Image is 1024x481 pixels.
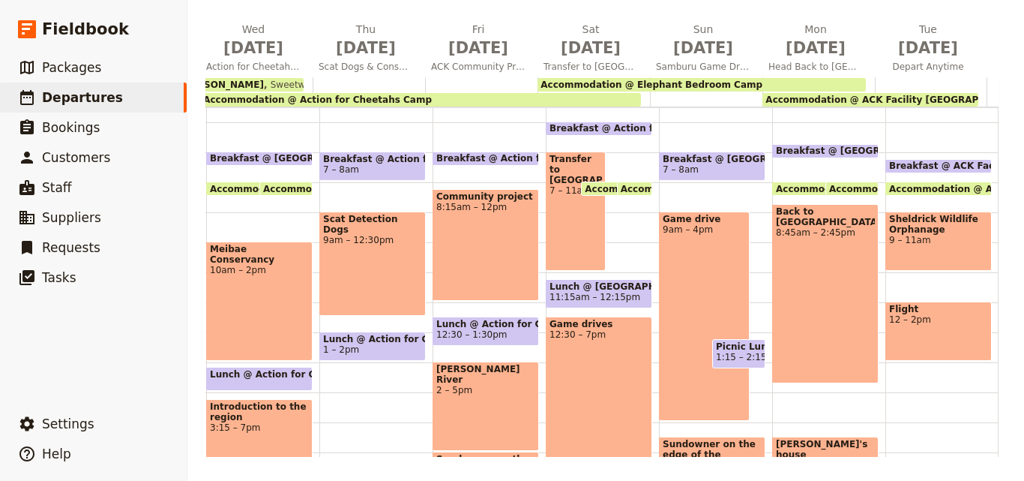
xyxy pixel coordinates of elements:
span: Transfer to [GEOGRAPHIC_DATA] [549,154,602,185]
span: 12:30 – 7pm [549,329,648,340]
span: Game drives [549,319,648,329]
div: Community project8:15am – 12pm [433,189,539,301]
div: Lunch @ Action for Cheetahs Camp12:30 – 1:30pm [433,317,539,346]
span: 9 – 11am [889,235,988,245]
span: Settings [42,416,94,431]
span: Breakfast @ [GEOGRAPHIC_DATA][PERSON_NAME] [210,153,470,164]
span: [DATE] [543,37,638,59]
span: Breakfast @ Action for Cheetahs Camp [436,153,639,164]
div: Transfer to [GEOGRAPHIC_DATA]7 – 11am [546,152,606,271]
div: Flight12 – 2pm [885,302,992,361]
div: Game drive9am – 4pm [659,212,750,421]
span: Action for Cheetahs Camp & Community Visit [200,61,307,73]
button: Tue [DATE]Depart Anytime [875,22,987,77]
div: Breakfast @ [GEOGRAPHIC_DATA][PERSON_NAME] [206,152,313,166]
span: 2 – 5pm [436,385,535,395]
span: Suppliers [42,210,101,225]
span: Staff [42,180,72,195]
span: Sweetwaters [PERSON_NAME] [264,80,406,90]
span: 8:45am – 2:45pm [776,227,875,238]
h2: Mon [768,22,863,59]
span: [DATE] [206,37,301,59]
span: Lunch @ [GEOGRAPHIC_DATA] Camp [549,281,648,292]
span: Sundowner on the edge of the [PERSON_NAME] River. [663,439,762,470]
div: Accommodation @ ACK Facility [GEOGRAPHIC_DATA] [825,182,879,196]
h2: Wed [206,22,301,59]
span: Accommodation @ Action for Cheetahs Camp [203,95,432,105]
div: Lunch @ [GEOGRAPHIC_DATA] Camp11:15am – 12:15pm [546,279,652,308]
button: Thu [DATE]Scat Dogs & Conservation [313,22,425,77]
div: Scat Detection Dogs9am – 12:30pm [319,212,426,316]
span: [DATE] [768,37,863,59]
div: Accommodation @ Action for Cheetahs Camp [581,182,641,196]
span: Introduction to the region [210,401,309,422]
span: 12:30 – 1:30pm [436,329,507,340]
span: [DATE] [656,37,750,59]
h2: Sat [543,22,638,59]
span: Scat Detection Dogs [323,214,422,235]
h2: Sun [656,22,750,59]
span: Depart Anytime [875,61,981,73]
span: Sheldrick Wildlife Orphanage [889,214,988,235]
div: Accommodation @ Action for Cheetahs Camp [200,93,641,107]
span: Packages [42,60,101,75]
div: Breakfast @ ACK Facility [GEOGRAPHIC_DATA] [885,159,992,173]
span: 11:15am – 12:15pm [549,292,640,302]
span: Accommodation @ Elephant Bedroom Camp [540,80,762,90]
span: Accommodation @ Elephant Bedroom Camp [776,184,1005,194]
span: Accommodation @ [GEOGRAPHIC_DATA][PERSON_NAME] [210,184,502,194]
span: [DATE] [319,37,413,59]
div: Breakfast @ [GEOGRAPHIC_DATA] Camp7 – 8am [659,152,765,181]
span: 7 – 8am [323,164,359,175]
span: Help [42,446,71,461]
span: Breakfast @ Action for Cheetahs Camp [323,154,422,164]
span: Lunch @ Action for Cheetahs Camp [436,319,535,329]
div: Accommodation @ ACK Facility [GEOGRAPHIC_DATA] [762,93,978,107]
span: Breakfast @ Action for Cheetahs Camp [549,123,753,134]
span: 12 – 2pm [889,314,988,325]
span: Bookings [42,120,100,135]
h2: Tue [881,22,975,59]
div: Breakfast @ [GEOGRAPHIC_DATA] Camp [772,144,879,158]
div: Lunch @ Action for Cheetahs Camp [206,367,313,391]
div: Accommodation @ Elephant Bedroom Camp [772,182,863,196]
span: Lunch @ Action for Cheetahs Camp [323,334,422,344]
div: Picnic Lunch1:15 – 2:15pm [712,339,765,368]
span: Lunch @ Action for Cheetahs Camp [210,369,394,380]
div: Meibae Conservancy10am – 2pm [206,242,313,361]
div: Breakfast @ Action for Cheetahs Camp [546,122,652,136]
span: Game drive [663,214,746,224]
span: 9am – 12:30pm [323,235,422,245]
span: Community project [436,191,535,202]
span: [PERSON_NAME]'s house [776,439,875,460]
span: Accommodation @ Action for Cheetahs Camp [585,184,820,194]
span: [DATE] [881,37,975,59]
span: Accommodation @ Elephant Bedroom Camp [621,184,849,194]
span: ACK Community Project [425,61,531,73]
span: Picnic Lunch [716,341,762,352]
div: Breakfast @ Action for Cheetahs Camp [433,152,539,166]
span: 1 – 2pm [323,344,359,355]
div: Accommodation @ Elephant Bedroom Camp [617,182,652,196]
button: Sat [DATE]Transfer to [GEOGRAPHIC_DATA] [537,22,650,77]
button: Mon [DATE]Head Back to [GEOGRAPHIC_DATA] [762,22,875,77]
span: [DATE] [431,37,525,59]
div: Back to [GEOGRAPHIC_DATA]8:45am – 2:45pm [772,204,879,383]
span: 10am – 2pm [210,265,309,275]
div: [PERSON_NAME] River2 – 5pm [433,362,539,451]
span: Head Back to [GEOGRAPHIC_DATA] [762,61,869,73]
div: Sheldrick Wildlife Orphanage9 – 11am [885,212,992,271]
span: 9am – 4pm [663,224,746,235]
span: Sundowner on the rocky [436,454,535,475]
span: Scat Dogs & Conservation [313,61,419,73]
span: Accommodation @ Action for Cheetahs Camp [263,184,499,194]
button: Sun [DATE]Samburu Game Drives and local researchers [650,22,762,77]
button: Fri [DATE]ACK Community Project [425,22,537,77]
button: Wed [DATE]Action for Cheetahs Camp & Community Visit [200,22,313,77]
div: Accommodation @ ACK Facility [GEOGRAPHIC_DATA] [885,182,992,196]
div: Accommodation @ Action for Cheetahs Camp [259,182,313,196]
span: Requests [42,240,100,255]
span: 1:15 – 2:15pm [716,352,781,362]
span: 7 – 8am [663,164,699,175]
span: Fieldbook [42,18,129,41]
